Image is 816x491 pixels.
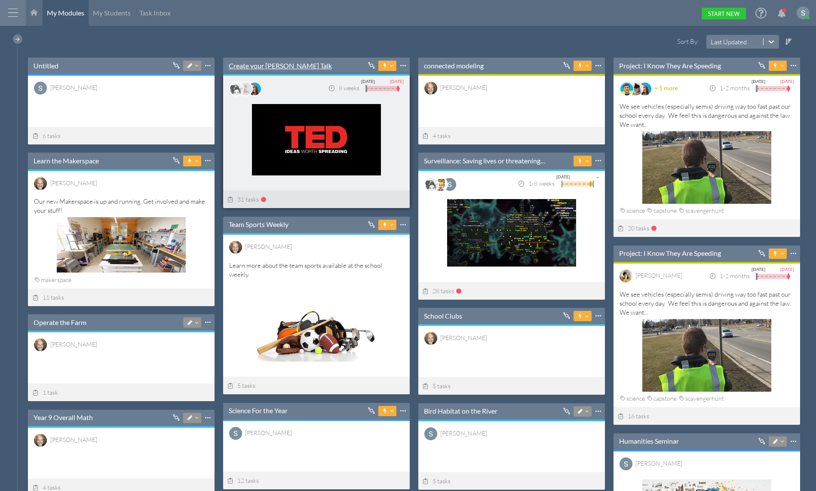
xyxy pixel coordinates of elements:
[227,196,259,203] span: 31 tasks
[620,270,632,282] img: image
[423,382,451,390] span: 5 tasks
[556,173,570,181] div: [DATE]
[620,393,647,404] div: science
[647,393,678,404] div: capstone
[50,435,97,445] div: James Carlson
[328,84,359,92] span: 8 weeks
[424,427,437,440] img: ACg8ocKKX03B5h8i416YOfGGRvQH7qkhkMU_izt_hUWC0FdG_LDggA=s96-c
[423,132,451,139] span: 4 tasks
[780,265,794,273] div: [DATE]
[596,173,599,181] div: --
[424,156,547,166] a: Surveillance: Saving lives or threatening your rights
[424,311,462,321] a: School Clubs
[752,77,765,85] div: [DATE]
[618,412,650,420] span: 16 tasks
[32,389,58,396] span: 1 task
[620,102,794,202] div: We see vehicles (especially semis) driving way too fast past our school every day. We feel this i...
[661,37,701,46] label: Sort By:
[34,275,73,285] div: makerspace
[780,77,794,85] div: [DATE]
[654,82,678,95] div: + 1 more
[229,261,404,359] div: Learn more about the team sports available at the school weekly.
[642,131,771,204] img: summary thumbnail
[647,206,678,216] div: capstone
[423,287,454,295] span: 28 tasks
[440,333,487,343] div: James Carlson
[47,9,84,17] span: My Modules
[424,332,437,345] img: image
[518,180,555,187] span: 1-8 weeks
[678,206,726,216] div: scavengerhunt
[32,132,61,139] span: 6 tasks
[709,84,750,92] span: 1-2 months
[425,178,438,191] img: image
[32,484,61,491] span: 4 tasks
[620,457,632,470] img: ACg8ocKKX03B5h8i416YOfGGRvQH7qkhkMU_izt_hUWC0FdG_LDggA=s96-c
[361,77,375,85] div: [DATE]
[34,82,47,95] img: ACg8ocKKX03B5h8i416YOfGGRvQH7qkhkMU_izt_hUWC0FdG_LDggA=s96-c
[620,206,647,216] div: science
[245,428,292,438] div: Shane Krukowski
[619,61,721,71] a: Project: I Know They Are Speeding
[678,393,726,404] div: scavengerhunt
[797,6,810,19] img: ACg8ocKKX03B5h8i416YOfGGRvQH7qkhkMU_izt_hUWC0FdG_LDggA=s96-c
[711,37,747,46] div: Last Updated
[629,83,642,95] img: image
[440,83,487,92] div: James Carlson
[34,197,209,270] div: Our new Makerspace is up and running. Get involved and make your stuff!
[229,427,242,440] img: ACg8ocKKX03B5h8i416YOfGGRvQH7qkhkMU_izt_hUWC0FdG_LDggA=s96-c
[252,281,381,362] img: summary thumbnail
[642,319,771,392] img: summary thumbnail
[245,242,292,252] div: James Carlson
[248,83,261,95] img: image
[638,83,651,95] img: image
[440,428,487,438] div: Shane Krukowski
[434,178,447,191] img: image
[620,83,633,95] img: image
[50,339,97,349] div: James Carlson
[423,477,451,485] span: 5 tasks
[229,220,288,229] a: Team Sports Weekly
[93,9,131,17] span: My Students
[34,177,47,190] img: image
[443,178,456,191] img: ACg8ocKKX03B5h8i416YOfGGRvQH7qkhkMU_izt_hUWC0FdG_LDggA=s96-c
[34,413,93,422] a: Year 9 Overall Math
[32,294,64,301] span: 11 tasks
[390,77,404,85] div: [DATE]
[424,82,437,95] img: image
[635,270,682,280] div: Brooklyn Fisher
[229,241,242,254] img: image
[635,458,682,468] div: Shane Krukowski
[34,318,86,327] a: Operate the Farm
[227,382,256,389] span: 5 tasks
[57,217,186,273] img: summary thumbnail
[620,290,794,390] div: We see vehicles (especially semis) driving way too fast past our school every day. We feel this i...
[619,249,721,258] a: Project: I Know They Are Speeding
[139,9,171,17] span: Task Inbox
[34,61,58,71] a: Untitled
[34,156,99,166] a: Learn the Makerspace
[252,104,381,175] img: summary thumbnail
[709,272,750,279] span: 1-2 months
[702,8,746,19] a: Start New
[34,434,47,447] img: image
[229,406,288,415] a: Science For the Year
[619,436,679,446] a: Humanities Seminar
[424,61,484,71] a: connected modeling
[229,61,332,71] a: Create your [PERSON_NAME] Talk
[227,477,259,484] span: 12 tasks
[230,83,243,95] img: image
[447,199,576,267] img: summary thumbnail
[424,406,497,416] a: Bird Habitat on the River
[50,83,97,92] div: Shane Krukowski
[618,224,650,232] span: 20 tasks
[50,178,97,188] div: James Carlson
[239,83,252,95] img: photo.jpg
[752,265,765,273] div: [DATE]
[34,338,47,351] img: image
